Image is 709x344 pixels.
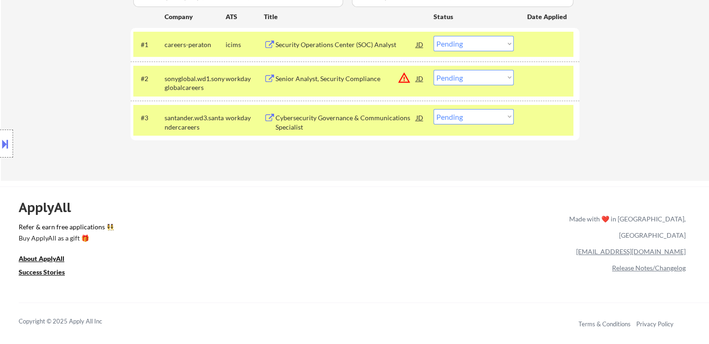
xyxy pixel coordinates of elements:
[415,109,425,126] div: JD
[19,224,374,234] a: Refer & earn free applications 👯‍♀️
[415,70,425,87] div: JD
[275,74,416,83] div: Senior Analyst, Security Compliance
[19,254,77,266] a: About ApplyAll
[434,8,514,25] div: Status
[275,40,416,49] div: Security Operations Center (SOC) Analyst
[576,248,686,255] a: [EMAIL_ADDRESS][DOMAIN_NAME]
[612,264,686,272] a: Release Notes/Changelog
[165,12,226,21] div: Company
[415,36,425,53] div: JD
[226,113,264,123] div: workday
[636,320,674,328] a: Privacy Policy
[226,12,264,21] div: ATS
[226,40,264,49] div: icims
[19,268,65,276] u: Success Stories
[165,40,226,49] div: careers-peraton
[19,234,112,245] a: Buy ApplyAll as a gift 🎁
[398,71,411,84] button: warning_amber
[527,12,568,21] div: Date Applied
[226,74,264,83] div: workday
[19,317,126,326] div: Copyright © 2025 Apply All Inc
[565,211,686,243] div: Made with ❤️ in [GEOGRAPHIC_DATA], [GEOGRAPHIC_DATA]
[578,320,631,328] a: Terms & Conditions
[264,12,425,21] div: Title
[141,40,157,49] div: #1
[165,113,226,131] div: santander.wd3.santandercareers
[19,268,77,279] a: Success Stories
[165,74,226,92] div: sonyglobal.wd1.sonyglobalcareers
[19,235,112,241] div: Buy ApplyAll as a gift 🎁
[19,255,64,262] u: About ApplyAll
[275,113,416,131] div: Cybersecurity Governance & Communications Specialist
